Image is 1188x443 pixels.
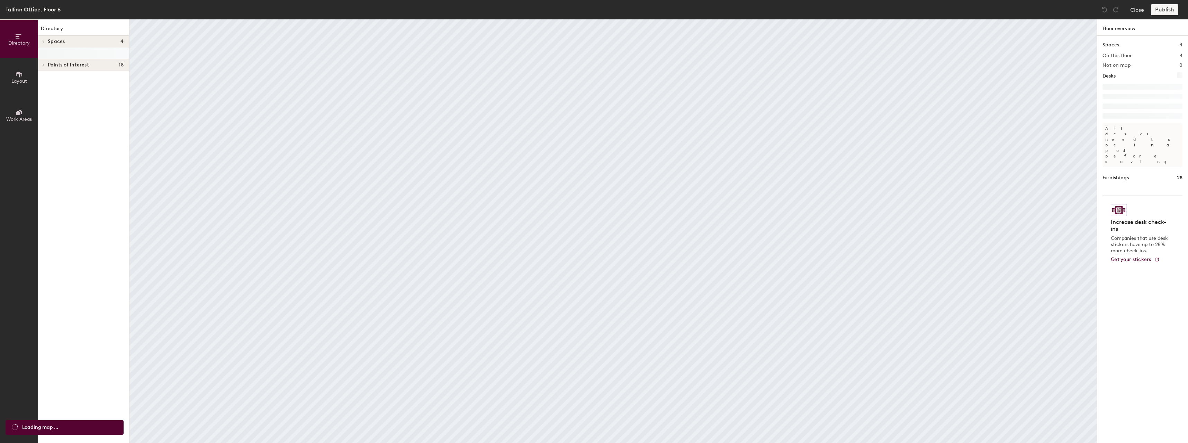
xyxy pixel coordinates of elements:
[22,424,58,431] span: Loading map ...
[1111,204,1127,216] img: Sticker logo
[119,62,124,68] span: 18
[1102,63,1131,68] h2: Not on map
[48,62,89,68] span: Points of interest
[1180,53,1182,58] h2: 4
[6,5,61,14] div: Tallinn Office, Floor 6
[1179,41,1182,49] h1: 4
[1111,235,1170,254] p: Companies that use desk stickers have up to 25% more check-ins.
[129,19,1097,443] canvas: Map
[1111,256,1151,262] span: Get your stickers
[1177,174,1182,182] h1: 28
[1101,6,1108,13] img: Undo
[1111,219,1170,233] h4: Increase desk check-ins
[48,39,65,44] span: Spaces
[1179,63,1182,68] h2: 0
[1097,19,1188,36] h1: Floor overview
[38,25,129,36] h1: Directory
[1102,123,1182,167] p: All desks need to be in a pod before saving
[1112,6,1119,13] img: Redo
[1102,174,1129,182] h1: Furnishings
[8,40,30,46] span: Directory
[1102,72,1116,80] h1: Desks
[1102,41,1119,49] h1: Spaces
[1111,257,1160,263] a: Get your stickers
[11,78,27,84] span: Layout
[1102,53,1132,58] h2: On this floor
[1130,4,1144,15] button: Close
[6,116,32,122] span: Work Areas
[120,39,124,44] span: 4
